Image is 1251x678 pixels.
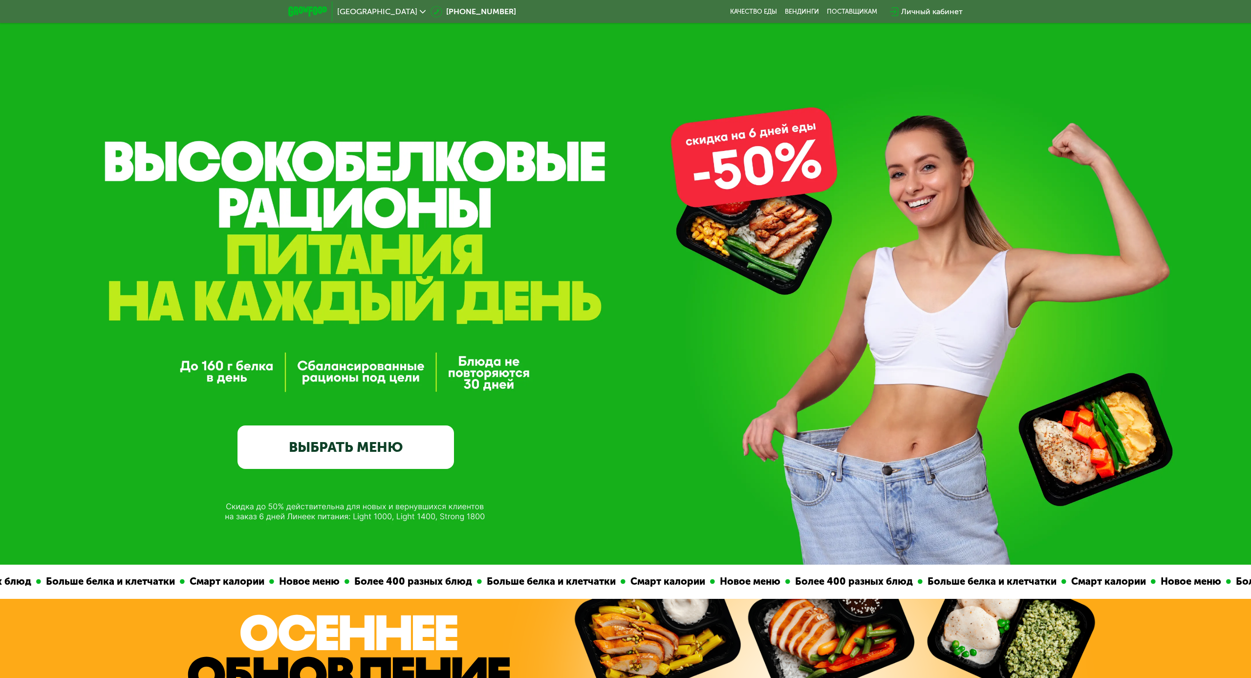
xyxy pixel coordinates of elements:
[185,574,269,589] div: Смарт калории
[337,8,417,16] span: [GEOGRAPHIC_DATA]
[730,8,777,16] a: Качество еды
[785,8,819,16] a: Вендинги
[274,574,345,589] div: Новое меню
[1156,574,1226,589] div: Новое меню
[715,574,785,589] div: Новое меню
[790,574,918,589] div: Более 400 разных блюд
[901,6,963,18] div: Личный кабинет
[625,574,710,589] div: Смарт калории
[1066,574,1151,589] div: Смарт калории
[482,574,621,589] div: Больше белка и клетчатки
[431,6,516,18] a: [PHONE_NUMBER]
[923,574,1061,589] div: Больше белка и клетчатки
[827,8,877,16] div: поставщикам
[237,425,454,469] a: ВЫБРАТЬ МЕНЮ
[41,574,180,589] div: Больше белка и клетчатки
[349,574,477,589] div: Более 400 разных блюд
